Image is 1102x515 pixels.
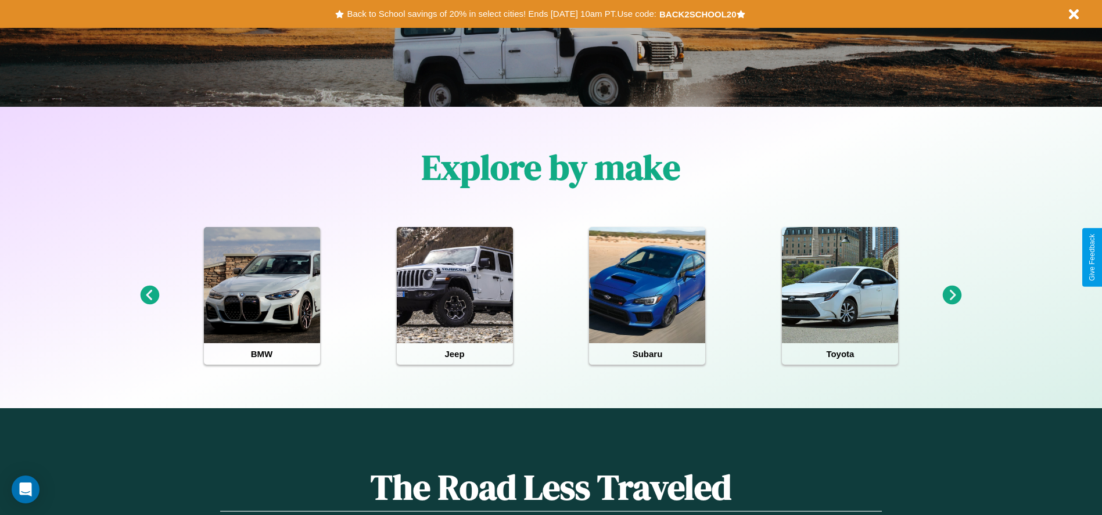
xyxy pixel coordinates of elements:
[12,476,40,503] div: Open Intercom Messenger
[397,343,513,365] h4: Jeep
[1088,234,1096,281] div: Give Feedback
[589,343,705,365] h4: Subaru
[782,343,898,365] h4: Toyota
[344,6,659,22] button: Back to School savings of 20% in select cities! Ends [DATE] 10am PT.Use code:
[659,9,737,19] b: BACK2SCHOOL20
[204,343,320,365] h4: BMW
[422,143,680,191] h1: Explore by make
[220,463,881,512] h1: The Road Less Traveled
